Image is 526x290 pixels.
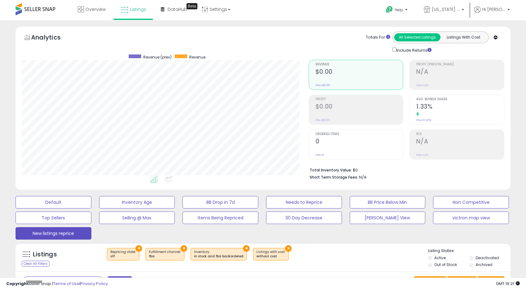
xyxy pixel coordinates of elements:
button: × [181,245,187,252]
div: Totals For [366,35,390,40]
span: Listings [130,6,146,12]
h2: N/A [416,138,504,146]
button: Save View [414,276,446,287]
h5: Analytics [31,33,73,43]
button: Default [16,196,91,208]
button: Columns [447,276,477,287]
div: Tooltip anchor [187,3,197,9]
small: Prev: $0.00 [316,83,330,87]
span: Repricing state : [110,250,136,259]
small: Prev: $0.00 [316,118,330,122]
span: Fulfillment channel : [149,250,181,259]
button: [PERSON_NAME] View [350,212,426,224]
label: Out of Stock [434,262,457,267]
button: Top Sellers [16,212,91,224]
span: Profit [316,98,403,101]
button: × [136,245,142,252]
button: All Selected Listings [394,33,441,41]
span: 2025-09-16 19:21 GMT [496,281,520,287]
label: Deactivated [476,255,499,260]
button: Selling @ Max [99,212,175,224]
button: 30 Day Decrease [266,212,342,224]
button: × [243,245,250,252]
b: Total Inventory Value: [310,167,352,173]
span: Overview [85,6,106,12]
span: ROI [416,133,504,136]
span: [US_STATE] PRIME RETAIL [432,6,460,12]
h2: $0.00 [316,68,403,77]
small: Prev: N/A [416,83,428,87]
span: Avg. Buybox Share [416,98,504,101]
small: Prev: N/A [416,153,428,157]
span: Inventory : [194,250,243,259]
span: Revenue [189,54,205,60]
span: Help [395,7,403,12]
div: seller snap | | [6,281,108,287]
i: Get Help [385,6,393,13]
button: Non Competitive [433,196,509,208]
button: Items Being Repriced [182,212,258,224]
small: Prev: 0.00% [416,118,431,122]
span: Revenue [316,63,403,66]
div: fba [149,254,181,259]
button: Actions [478,276,504,287]
small: Prev: 0 [316,153,324,157]
button: Inventory Age [99,196,175,208]
h5: Listings [33,250,57,259]
div: without cost [256,254,285,259]
b: Short Term Storage Fees: [310,175,358,180]
span: Profit [PERSON_NAME] [416,63,504,66]
label: Active [434,255,446,260]
a: Hi [PERSON_NAME] [474,6,510,20]
h2: $0.00 [316,103,403,111]
h2: N/A [416,68,504,77]
button: Filters [108,276,132,287]
button: New listings reprice [16,227,91,240]
span: Listings with cost : [256,250,285,259]
div: in stock and fba backordered [194,254,243,259]
span: N/A [359,174,367,180]
a: Privacy Policy [81,281,108,287]
button: Listings With Cost [440,33,487,41]
span: Ordered Items [316,133,403,136]
button: × [285,245,292,252]
h2: 1.33% [416,103,504,111]
div: Include Returns [388,46,439,54]
span: DataHub [168,6,187,12]
h2: 0 [316,138,403,146]
label: Archived [476,262,492,267]
button: Needs to Reprice [266,196,342,208]
strong: Copyright [6,281,29,287]
span: Revenue (prev) [143,54,172,60]
span: Hi [PERSON_NAME] [482,6,505,12]
li: $0 [310,166,500,173]
button: victron map view [433,212,509,224]
div: off [110,254,136,259]
p: Listing States: [428,248,510,254]
button: BB Price Below Min [350,196,426,208]
a: Help [381,1,414,20]
button: BB Drop in 7d [182,196,258,208]
div: Clear All Filters [22,261,49,267]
